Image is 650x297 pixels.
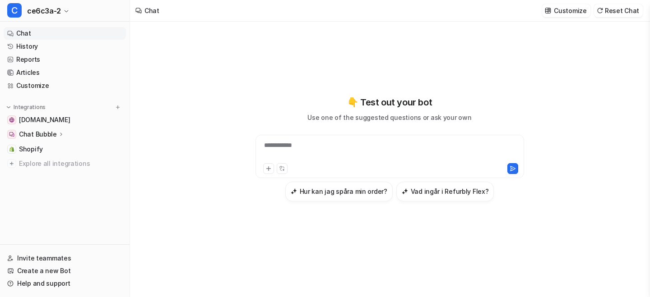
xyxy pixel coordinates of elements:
[4,265,126,277] a: Create a new Bot
[545,7,551,14] img: customize
[4,103,48,112] button: Integrations
[9,117,14,123] img: www.refurbly.se
[396,182,494,201] button: Vad ingår i Refurbly Flex?Vad ingår i Refurbly Flex?
[4,143,126,155] a: ShopifyShopify
[144,6,159,15] div: Chat
[19,156,122,171] span: Explore all integrations
[7,3,22,18] span: C
[7,159,16,168] img: explore all integrations
[594,4,643,17] button: Reset Chat
[4,79,126,92] a: Customize
[300,187,387,196] h3: Hur kan jag spåra min order?
[4,252,126,265] a: Invite teammates
[27,5,61,17] span: ce6c3a-2
[291,188,297,195] img: Hur kan jag spåra min order?
[554,6,586,15] p: Customize
[115,104,121,110] img: menu_add.svg
[19,145,43,154] span: Shopify
[4,66,126,79] a: Articles
[19,130,57,139] p: Chat Bubble
[19,115,70,124] span: [DOMAIN_NAME]
[4,277,126,290] a: Help and support
[402,188,408,195] img: Vad ingår i Refurbly Flex?
[14,104,46,111] p: Integrations
[285,182,393,201] button: Hur kan jag spåra min order?Hur kan jag spåra min order?
[347,96,432,109] p: 👇 Test out your bot
[9,132,14,137] img: Chat Bubble
[597,7,603,14] img: reset
[4,114,126,126] a: www.refurbly.se[DOMAIN_NAME]
[5,104,12,110] img: expand menu
[4,53,126,66] a: Reports
[9,146,14,152] img: Shopify
[4,27,126,40] a: Chat
[542,4,590,17] button: Customize
[411,187,489,196] h3: Vad ingår i Refurbly Flex?
[307,113,471,122] p: Use one of the suggested questions or ask your own
[4,40,126,53] a: History
[4,157,126,170] a: Explore all integrations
